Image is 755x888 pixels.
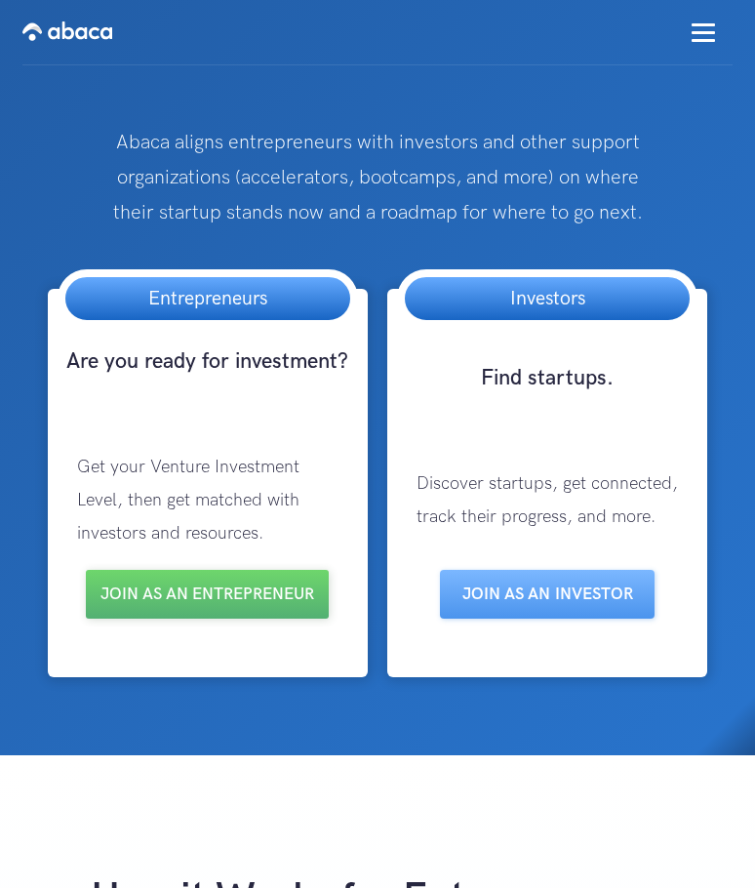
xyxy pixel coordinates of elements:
[58,347,358,412] h3: Are you ready for investment?
[58,431,358,570] p: Get your Venture Investment Level, then get matched with investors and resources.
[440,570,655,619] a: Join as aN INVESTOR
[397,364,697,428] h3: Find startups.
[98,125,657,230] p: Abaca aligns entrepreneurs with investors and other support organizations (accelerators, bootcamp...
[397,448,697,553] p: Discover startups, get connected, track their progress, and more.
[491,277,605,320] h3: Investors
[674,4,733,60] div: menu
[129,277,287,320] h3: Entrepreneurs
[86,570,329,619] a: Join as an entrepreneur
[22,16,112,47] img: Abaca logo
